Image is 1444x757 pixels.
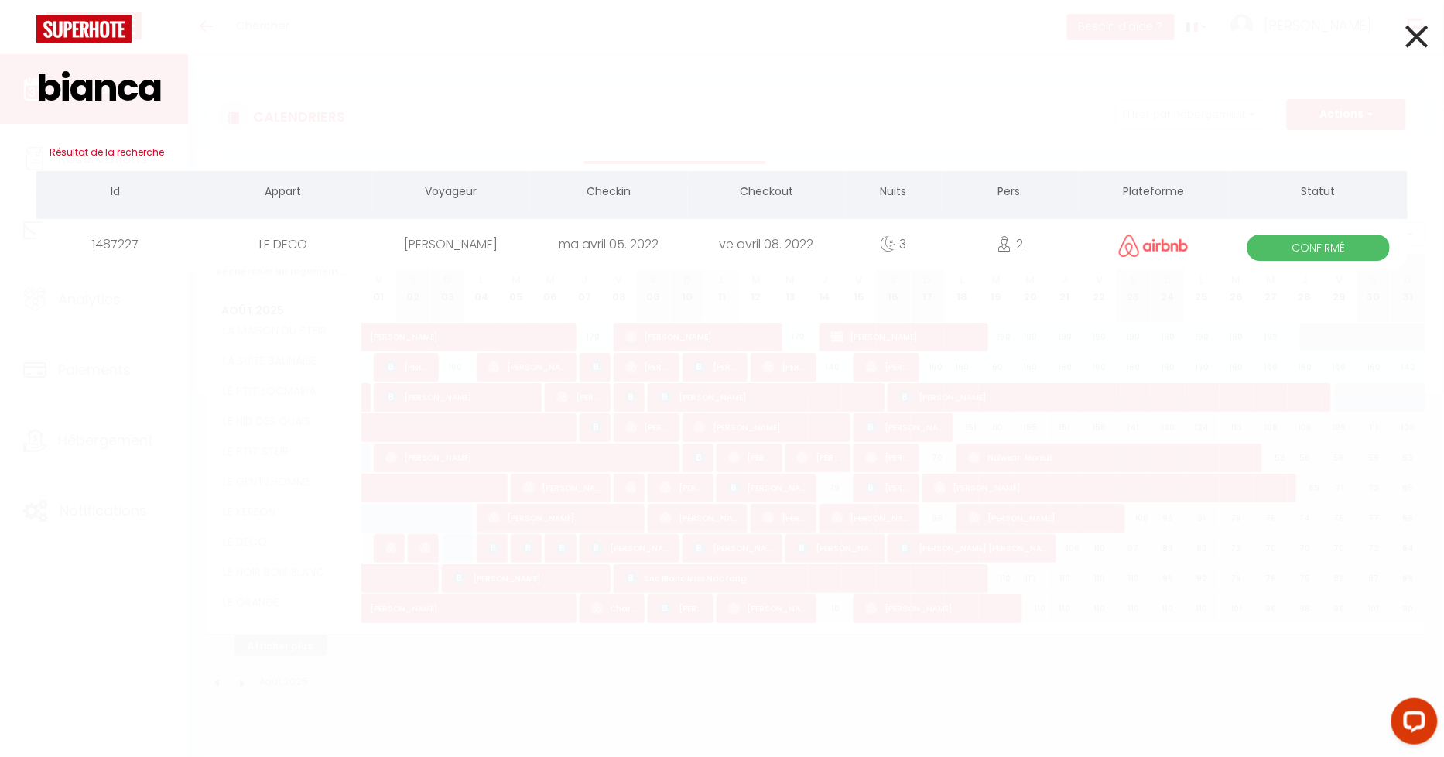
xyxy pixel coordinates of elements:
[688,219,846,269] div: ve avril 08. 2022
[1379,692,1444,757] iframe: LiveChat chat widget
[36,43,1408,134] input: Tapez pour rechercher...
[194,219,372,269] div: LE DECO
[36,134,1408,171] h3: Résultat de la recherche
[942,219,1079,269] div: 2
[846,171,942,215] th: Nuits
[36,219,194,269] div: 1487227
[1230,171,1408,215] th: Statut
[688,171,846,215] th: Checkout
[846,219,942,269] div: 3
[530,219,688,269] div: ma avril 05. 2022
[530,171,688,215] th: Checkin
[372,219,530,269] div: [PERSON_NAME]
[194,171,372,215] th: Appart
[1247,235,1390,261] span: Confirmé
[1119,235,1189,257] img: airbnb2.png
[36,171,194,215] th: Id
[1079,171,1230,215] th: Plateforme
[942,171,1079,215] th: Pers.
[36,15,132,43] img: logo
[372,171,530,215] th: Voyageur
